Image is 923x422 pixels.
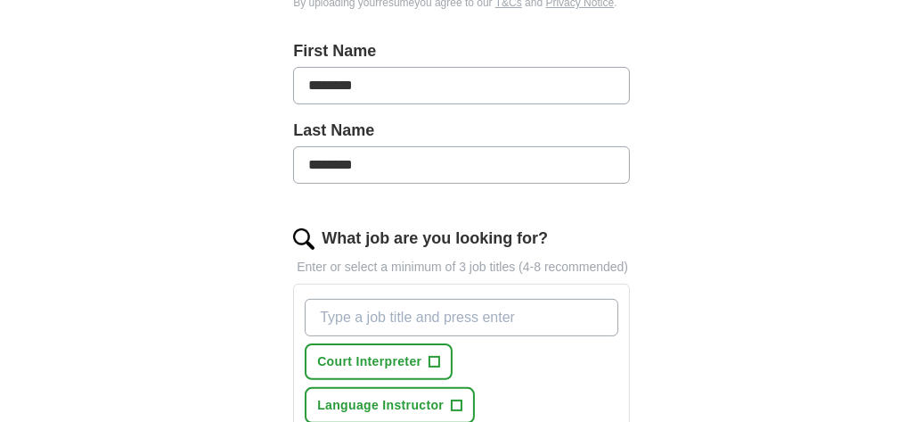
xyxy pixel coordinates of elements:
[305,299,618,336] input: Type a job title and press enter
[293,258,630,277] p: Enter or select a minimum of 3 job titles (4-8 recommended)
[317,396,444,415] span: Language Instructor
[317,352,421,371] span: Court Interpreter
[293,39,630,63] label: First Name
[293,119,630,143] label: Last Name
[305,343,453,380] button: Court Interpreter
[322,227,548,251] label: What job are you looking for?
[293,228,314,250] img: search.png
